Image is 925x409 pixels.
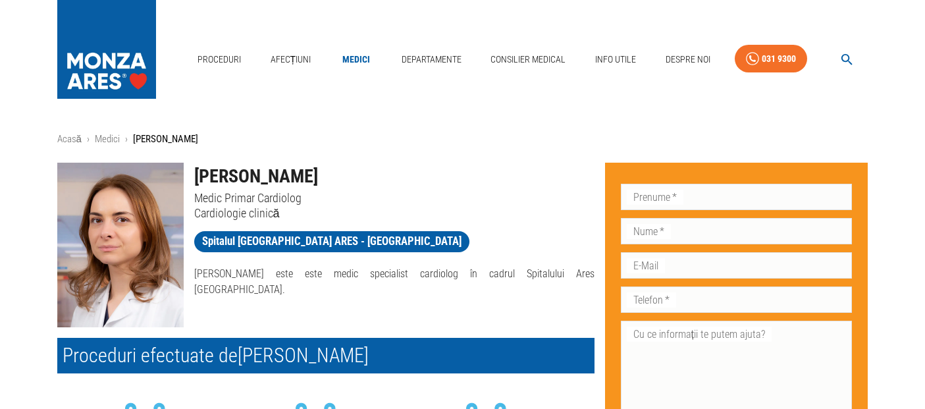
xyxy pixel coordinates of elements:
[335,46,377,73] a: Medici
[194,163,595,190] h1: [PERSON_NAME]
[87,132,90,147] li: ›
[735,45,807,73] a: 031 9300
[194,190,595,205] p: Medic Primar Cardiolog
[194,231,469,252] a: Spitalul [GEOGRAPHIC_DATA] ARES - [GEOGRAPHIC_DATA]
[660,46,716,73] a: Despre Noi
[265,46,317,73] a: Afecțiuni
[192,46,246,73] a: Proceduri
[95,133,120,145] a: Medici
[396,46,467,73] a: Departamente
[57,163,184,327] img: Dr. Simona Cozma
[194,266,595,298] p: [PERSON_NAME] este este medic specialist cardiolog în cadrul Spitalului Ares [GEOGRAPHIC_DATA].
[590,46,641,73] a: Info Utile
[125,132,128,147] li: ›
[194,205,595,221] p: Cardiologie clinică
[194,233,469,250] span: Spitalul [GEOGRAPHIC_DATA] ARES - [GEOGRAPHIC_DATA]
[57,133,82,145] a: Acasă
[57,338,595,373] h2: Proceduri efectuate de [PERSON_NAME]
[57,132,868,147] nav: breadcrumb
[485,46,571,73] a: Consilier Medical
[133,132,198,147] p: [PERSON_NAME]
[762,51,796,67] div: 031 9300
